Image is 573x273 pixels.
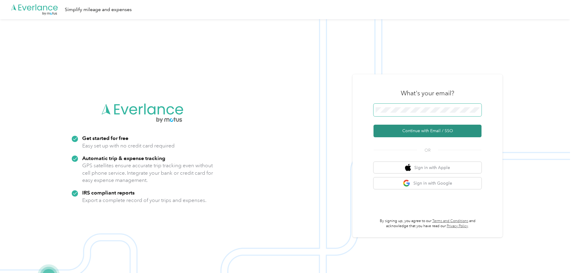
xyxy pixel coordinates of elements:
[82,189,135,196] strong: IRS compliant reports
[373,125,481,137] button: Continue with Email / SSO
[432,219,468,223] a: Terms and Conditions
[405,164,411,171] img: apple logo
[82,162,213,184] p: GPS satellites ensure accurate trip tracking even without cell phone service. Integrate your bank...
[373,162,481,174] button: apple logoSign in with Apple
[65,6,132,13] div: Simplify mileage and expenses
[82,142,175,150] p: Easy set up with no credit card required
[403,180,410,187] img: google logo
[373,218,481,229] p: By signing up, you agree to our and acknowledge that you have read our .
[417,147,438,153] span: OR
[401,89,454,97] h3: What's your email?
[82,135,128,141] strong: Get started for free
[82,197,206,204] p: Export a complete record of your trips and expenses.
[82,155,165,161] strong: Automatic trip & expense tracking
[373,177,481,189] button: google logoSign in with Google
[447,224,468,228] a: Privacy Policy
